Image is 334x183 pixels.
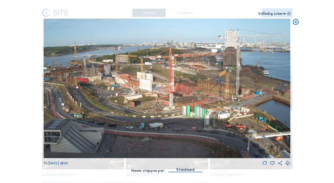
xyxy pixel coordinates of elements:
[43,161,68,165] span: Th [DATE] 08:50
[168,167,203,172] div: Standaard
[276,83,287,94] i: Back
[47,83,58,94] i: Forward
[176,167,195,173] div: Standaard
[43,19,290,158] img: Image
[258,12,286,16] div: Volledig scherm
[131,169,165,172] div: Neem stappen per:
